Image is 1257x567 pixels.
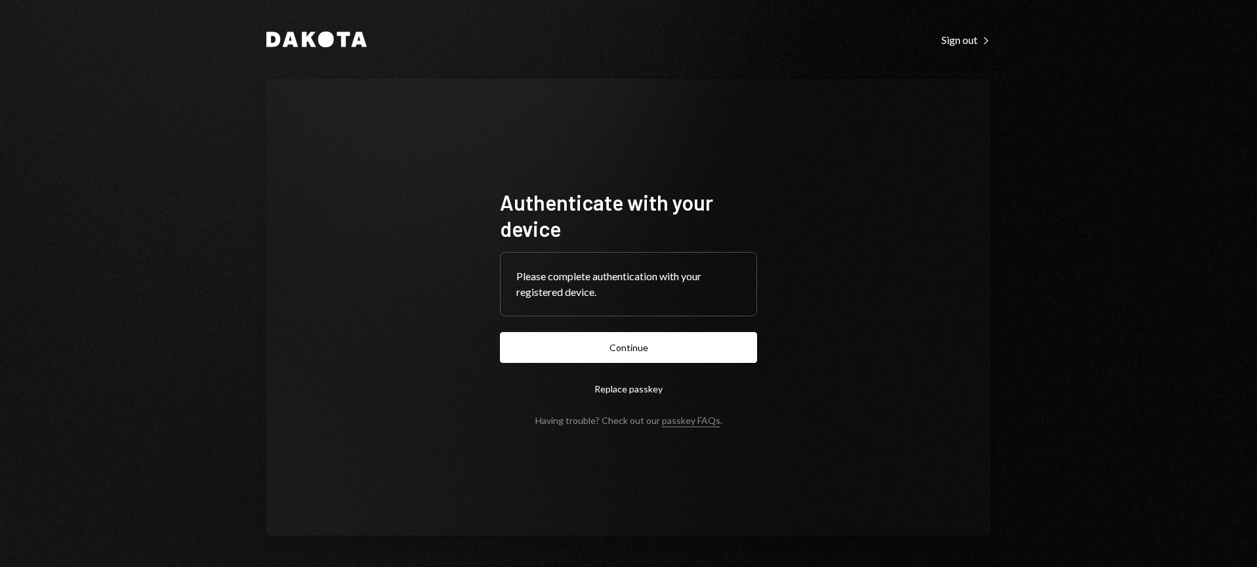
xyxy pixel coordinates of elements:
[516,268,741,300] div: Please complete authentication with your registered device.
[535,415,722,426] div: Having trouble? Check out our .
[941,32,991,47] a: Sign out
[500,189,757,241] h1: Authenticate with your device
[662,415,720,427] a: passkey FAQs
[500,332,757,363] button: Continue
[941,33,991,47] div: Sign out
[500,373,757,404] button: Replace passkey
